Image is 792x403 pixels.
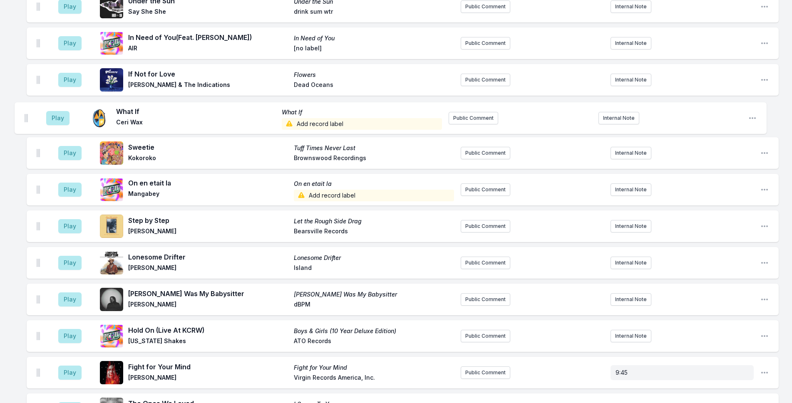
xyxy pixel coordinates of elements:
span: Step by Step [128,215,289,225]
button: Public Comment [461,366,510,379]
button: Internal Note [611,330,651,342]
span: [PERSON_NAME] Was My Babysitter [294,290,454,299]
span: Dead Oceans [294,81,454,91]
button: Internal Note [611,37,651,49]
button: Public Comment [461,220,510,232]
button: Play [58,366,82,380]
button: Internal Note [611,257,651,269]
span: drink sum wtr [294,7,454,17]
button: Public Comment [461,330,510,342]
span: Virgin Records America, Inc. [294,373,454,383]
button: Open playlist item options [760,259,769,267]
button: Play [58,219,82,233]
span: Add record label [294,190,454,201]
button: Public Comment [461,0,510,13]
span: Brownswood Recordings [294,154,454,164]
span: [PERSON_NAME] Was My Babysitter [128,289,289,299]
img: In Need of You [100,32,123,55]
button: Play [58,292,82,307]
span: On en etait la [294,180,454,188]
span: dBPM [294,300,454,310]
span: Hold On (Live At KCRW) [128,325,289,335]
button: Play [58,256,82,270]
img: Tuff Times Never Last [100,141,123,165]
span: Bearsville Records [294,227,454,237]
img: On en etait la [100,178,123,201]
span: Fight for Your Mind [294,363,454,372]
button: Public Comment [461,74,510,86]
span: In Need of You (Feat. [PERSON_NAME]) [128,32,289,42]
button: Public Comment [461,183,510,196]
button: Public Comment [461,37,510,49]
button: Open playlist item options [760,332,769,340]
button: Internal Note [611,0,651,13]
span: Let the Rough Side Drag [294,217,454,225]
span: [PERSON_NAME] & The Indications [128,81,289,91]
button: Public Comment [461,257,510,269]
span: Flowers [294,71,454,79]
span: [PERSON_NAME] [128,300,289,310]
span: [PERSON_NAME] [128,373,289,383]
button: Play [58,183,82,197]
img: Boys & Girls (10 Year Deluxe Edition) [100,324,123,348]
img: Fight for Your Mind [100,361,123,384]
button: Internal Note [611,74,651,86]
span: If Not for Love [128,69,289,79]
span: Tuff Times Never Last [294,144,454,152]
button: Open playlist item options [760,295,769,304]
span: Island [294,264,454,274]
span: [PERSON_NAME] [128,227,289,237]
button: Open playlist item options [760,39,769,47]
button: Play [58,329,82,343]
button: Play [58,146,82,160]
span: On en etait la [128,178,289,188]
span: AIR [128,44,289,54]
button: Play [58,73,82,87]
span: In Need of You [294,34,454,42]
span: 9:45 [616,369,628,376]
button: Open playlist item options [760,222,769,230]
img: Lonesome Drifter [100,251,123,274]
button: Internal Note [611,147,651,159]
button: Internal Note [611,220,651,232]
span: Lonesome Drifter [294,254,454,262]
button: Internal Note [611,293,651,306]
button: Open playlist item options [760,185,769,194]
button: Public Comment [461,147,510,159]
span: [PERSON_NAME] [128,264,289,274]
button: Open playlist item options [760,149,769,157]
button: Open playlist item options [760,76,769,84]
img: Let the Rough Side Drag [100,215,123,238]
span: [no label] [294,44,454,54]
img: Lou Reed Was My Babysitter [100,288,123,311]
button: Internal Note [611,183,651,196]
span: Sweetie [128,142,289,152]
span: [US_STATE] Shakes [128,337,289,347]
span: Say She She [128,7,289,17]
button: Open playlist item options [760,368,769,377]
button: Public Comment [461,293,510,306]
span: Boys & Girls (10 Year Deluxe Edition) [294,327,454,335]
img: Flowers [100,68,123,91]
button: Play [58,36,82,50]
span: Fight for Your Mind [128,362,289,372]
span: ATO Records [294,337,454,347]
span: Kokoroko [128,154,289,164]
span: Lonesome Drifter [128,252,289,262]
button: Open playlist item options [760,2,769,11]
span: Mangabey [128,190,289,201]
